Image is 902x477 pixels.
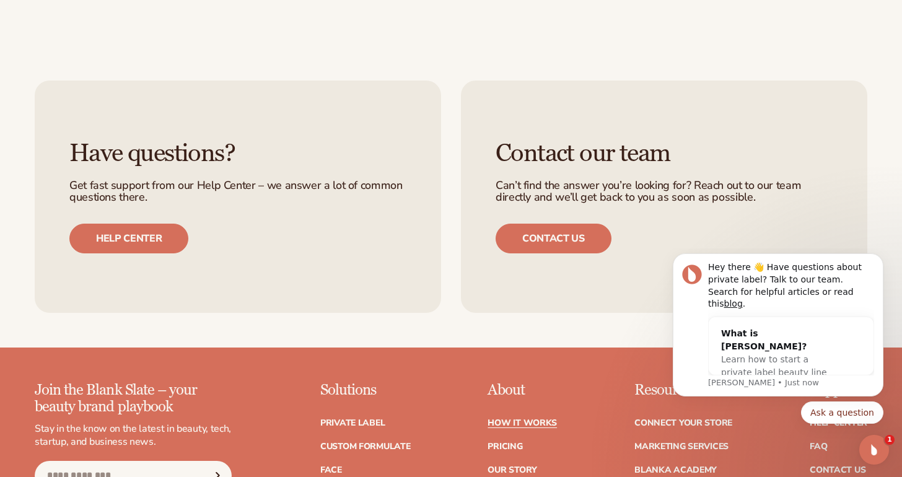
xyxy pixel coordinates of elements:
a: How It Works [488,419,557,427]
p: Join the Blank Slate – your beauty brand playbook [35,382,232,415]
p: Get fast support from our Help Center – we answer a lot of common questions there. [69,180,406,204]
p: Stay in the know on the latest in beauty, tech, startup, and business news. [35,422,232,449]
a: Our Story [488,466,536,475]
a: Blanka Academy [634,466,717,475]
a: Marketing services [634,442,729,451]
a: Private label [320,419,385,427]
p: About [488,382,557,398]
iframe: Intercom notifications message [654,248,902,444]
a: Connect your store [634,419,732,427]
a: Help center [69,224,188,253]
a: Face [320,466,342,475]
iframe: Intercom live chat [859,435,889,465]
a: Contact Us [810,466,865,475]
a: Pricing [488,442,522,451]
span: 1 [885,435,895,445]
a: Contact us [496,224,611,253]
h3: Contact our team [496,140,833,167]
p: Solutions [320,382,411,398]
h3: Have questions? [69,140,406,167]
a: FAQ [810,442,827,451]
p: Can’t find the answer you’re looking for? Reach out to our team directly and we’ll get back to yo... [496,180,833,204]
a: Custom formulate [320,442,411,451]
p: Resources [634,382,732,398]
